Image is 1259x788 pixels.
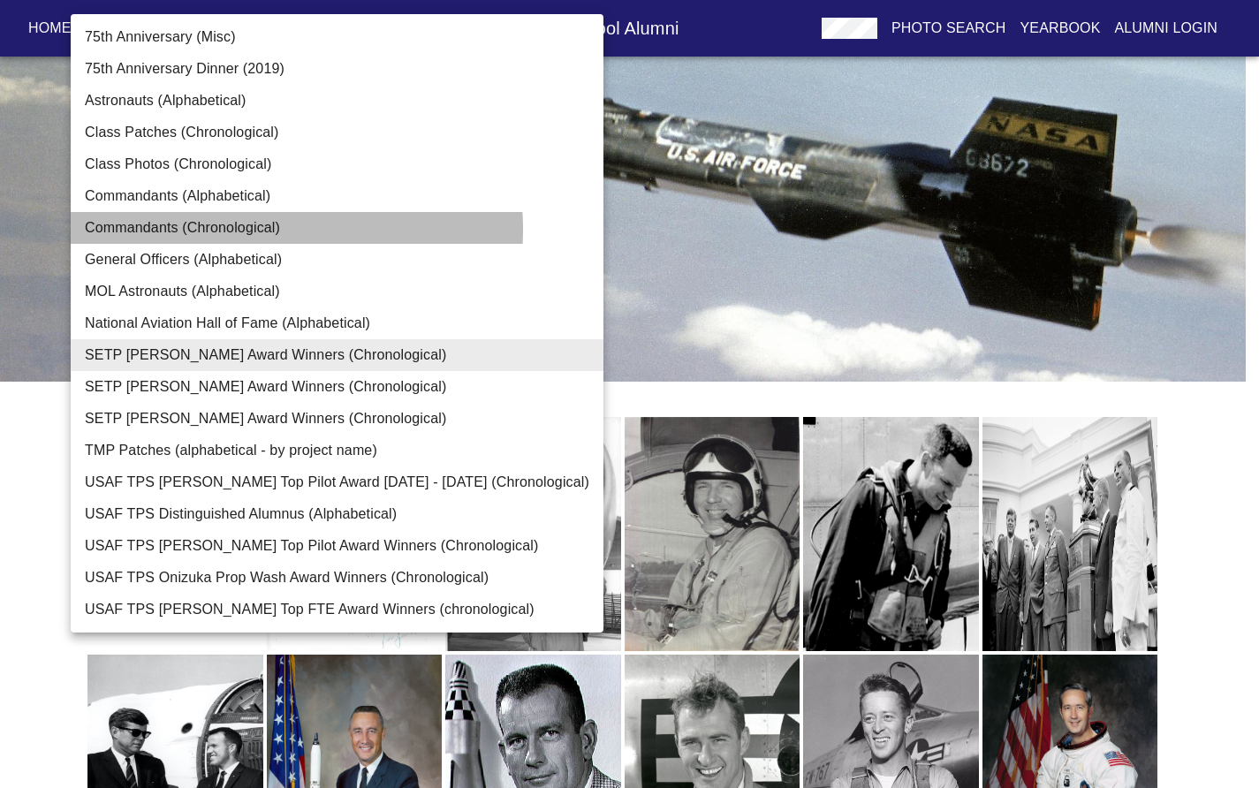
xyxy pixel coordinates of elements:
[71,371,603,403] li: SETP [PERSON_NAME] Award Winners (Chronological)
[71,276,603,307] li: MOL Astronauts (Alphabetical)
[71,53,603,85] li: 75th Anniversary Dinner (2019)
[71,435,603,466] li: TMP Patches (alphabetical - by project name)
[71,117,603,148] li: Class Patches (Chronological)
[71,339,603,371] li: SETP [PERSON_NAME] Award Winners (Chronological)
[71,562,603,594] li: USAF TPS Onizuka Prop Wash Award Winners (Chronological)
[71,403,603,435] li: SETP [PERSON_NAME] Award Winners (Chronological)
[71,594,603,625] li: USAF TPS [PERSON_NAME] Top FTE Award Winners (chronological)
[71,21,603,53] li: 75th Anniversary (Misc)
[71,498,603,530] li: USAF TPS Distinguished Alumnus (Alphabetical)
[71,148,603,180] li: Class Photos (Chronological)
[71,307,603,339] li: National Aviation Hall of Fame (Alphabetical)
[71,244,603,276] li: General Officers (Alphabetical)
[71,85,603,117] li: Astronauts (Alphabetical)
[71,530,603,562] li: USAF TPS [PERSON_NAME] Top Pilot Award Winners (Chronological)
[71,212,603,244] li: Commandants (Chronological)
[71,180,603,212] li: Commandants (Alphabetical)
[71,466,603,498] li: USAF TPS [PERSON_NAME] Top Pilot Award [DATE] - [DATE] (Chronological)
